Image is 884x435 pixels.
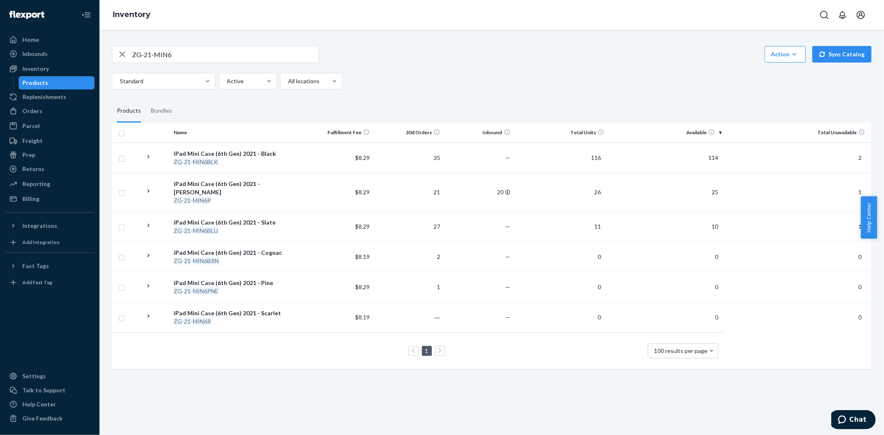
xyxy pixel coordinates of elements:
td: 21 [373,173,443,211]
span: — [506,223,511,230]
span: 0 [594,283,604,290]
span: 1 [855,188,865,196]
th: Fulfillment Fee [303,123,373,143]
span: — [506,314,511,321]
a: Home [5,33,94,46]
span: 1 [855,223,865,230]
button: Open notifications [834,7,851,23]
div: Inbounds [22,50,48,58]
div: Talk to Support [22,386,65,394]
th: 30d Orders [373,123,443,143]
em: 21 [184,158,191,165]
div: Orders [22,107,42,115]
div: Home [22,36,39,44]
em: ZG [174,158,182,165]
em: MIN6PNE [193,288,219,295]
span: — [506,253,511,260]
span: 116 [588,154,604,161]
div: iPad Mini Case (6th Gen) 2021 - [PERSON_NAME] [174,180,299,196]
span: 114 [705,154,722,161]
ol: breadcrumbs [106,3,157,27]
div: Prep [22,151,35,159]
button: Integrations [5,219,94,232]
img: Flexport logo [9,11,44,19]
a: Replenishments [5,90,94,104]
em: MIN6BLK [193,158,218,165]
button: Give Feedback [5,412,94,425]
em: MIN6BLU [193,227,218,234]
td: 2 [373,242,443,272]
div: Products [117,99,141,123]
td: 1 [373,272,443,302]
div: Add Fast Tag [22,279,52,286]
span: 10 [708,223,722,230]
span: $8.29 [355,223,370,230]
td: ― [373,302,443,332]
em: MIN6P [193,197,211,204]
span: — [506,283,511,290]
span: 0 [712,253,722,260]
span: — [506,154,511,161]
span: 0 [594,314,604,321]
div: Give Feedback [22,414,63,423]
div: Reporting [22,180,50,188]
td: 20 [443,173,514,211]
button: Help Center [861,196,877,239]
button: Open account menu [853,7,869,23]
div: - - [174,287,299,295]
a: Products [19,76,95,89]
a: Reporting [5,177,94,191]
span: 0 [594,253,604,260]
span: 0 [855,253,865,260]
input: Standard [119,77,120,85]
td: 27 [373,211,443,242]
em: ZG [174,257,182,264]
a: Add Fast Tag [5,276,94,289]
em: 21 [184,257,191,264]
em: 21 [184,227,191,234]
div: Parcel [22,122,40,130]
a: Billing [5,192,94,205]
em: 21 [184,288,191,295]
span: $8.19 [355,314,370,321]
div: Bundles [151,99,172,123]
em: MIN6BRN [193,257,219,264]
a: Inbounds [5,47,94,60]
div: Action [771,50,799,58]
a: Help Center [5,398,94,411]
button: Close Navigation [78,7,94,23]
span: 11 [591,223,604,230]
span: 25 [708,188,722,196]
span: 100 results per page [654,347,708,354]
th: Inbound [443,123,514,143]
th: Total Unavailable [725,123,872,143]
div: Billing [22,195,39,203]
span: 0 [712,283,722,290]
em: 21 [184,197,191,204]
span: $8.29 [355,283,370,290]
em: MIN6R [193,318,211,325]
div: Returns [22,165,44,173]
button: Open Search Box [816,7,833,23]
div: - - [174,317,299,326]
div: Settings [22,372,46,380]
div: iPad Mini Case (6th Gen) 2021 - Pine [174,279,299,287]
div: Help Center [22,400,56,408]
div: - - [174,158,299,166]
th: Available [608,123,725,143]
a: Inventory [113,10,150,19]
span: 0 [855,283,865,290]
div: Replenishments [22,93,66,101]
div: - - [174,196,299,205]
a: Returns [5,162,94,176]
div: - - [174,257,299,265]
button: Action [765,46,806,63]
div: Add Integration [22,239,59,246]
a: Page 1 is your current page [424,347,430,354]
input: All locations [287,77,288,85]
span: $8.29 [355,188,370,196]
div: Integrations [22,222,57,230]
a: Inventory [5,62,94,75]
